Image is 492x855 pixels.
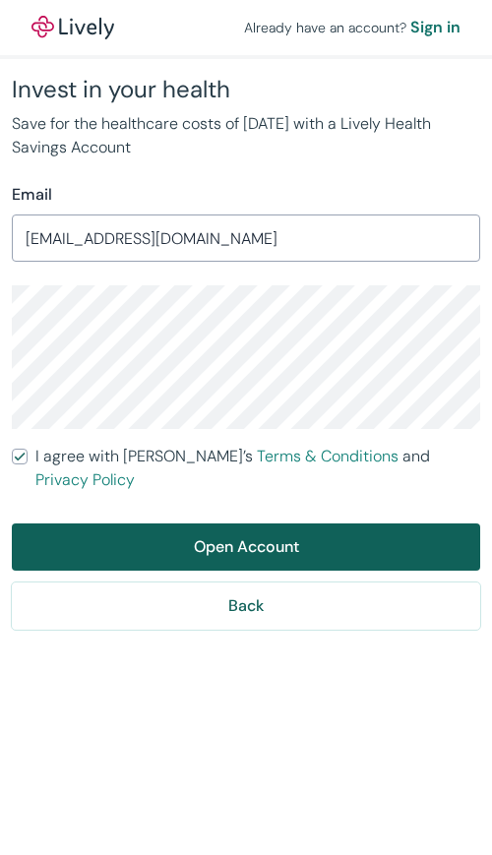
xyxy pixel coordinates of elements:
img: Lively [31,16,114,39]
label: Email [12,183,52,207]
span: I agree with [PERSON_NAME]’s and [35,445,480,492]
a: Privacy Policy [35,469,135,490]
button: Back [12,582,480,630]
a: Sign in [410,16,461,39]
a: LivelyLively [31,16,114,39]
button: Open Account [12,523,480,571]
p: Save for the healthcare costs of [DATE] with a Lively Health Savings Account [12,112,480,159]
h2: Invest in your health [12,75,480,104]
div: Already have an account? [244,16,461,39]
a: Terms & Conditions [257,446,399,466]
